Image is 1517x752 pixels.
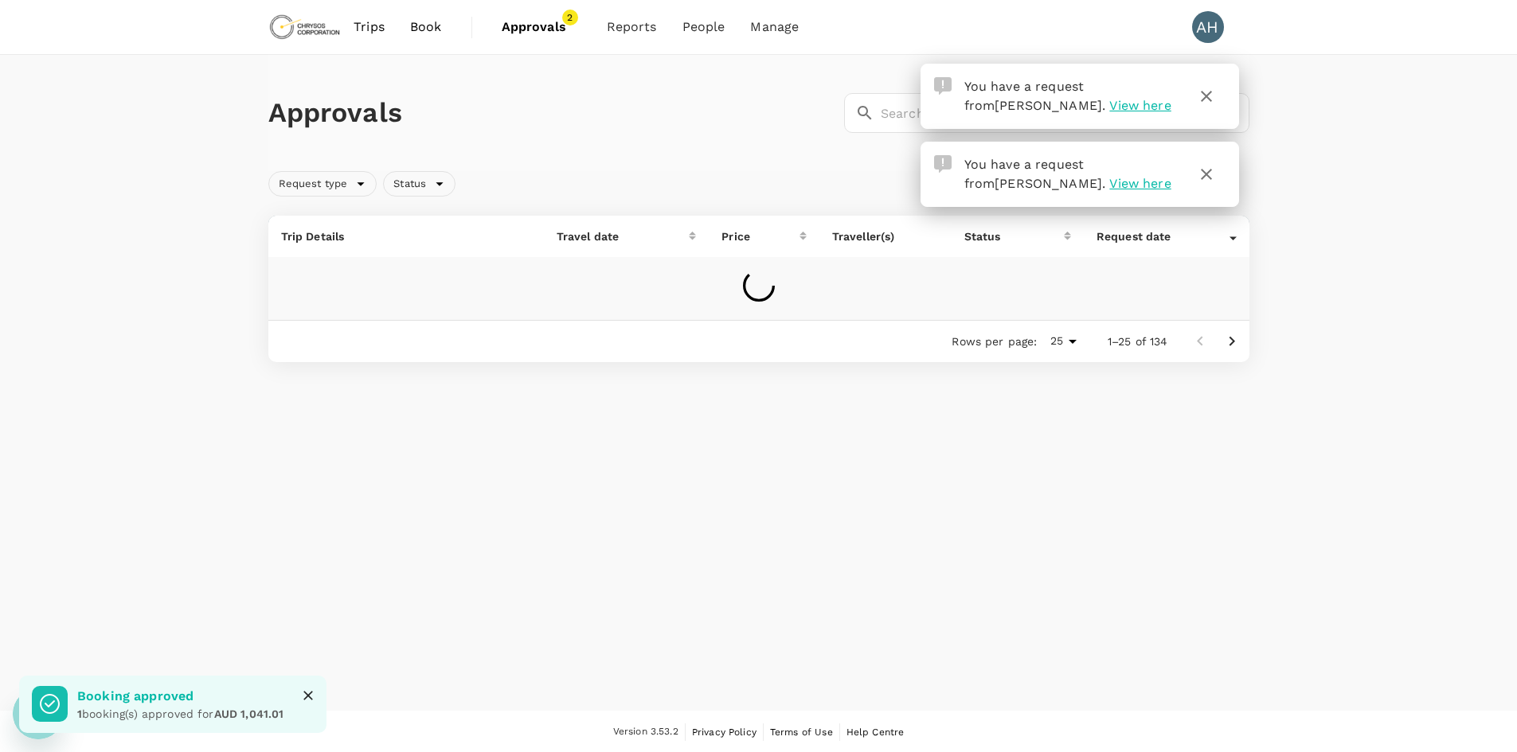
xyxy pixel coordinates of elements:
[881,93,1249,133] input: Search by travellers, trips, or destination
[214,707,284,720] span: AUD 1,041.01
[557,228,690,244] div: Travel date
[750,18,799,37] span: Manage
[846,723,905,741] a: Help Centre
[1192,11,1224,43] div: AH
[770,723,833,741] a: Terms of Use
[995,176,1102,191] span: [PERSON_NAME]
[846,727,905,738] span: Help Centre
[995,98,1102,113] span: [PERSON_NAME]
[1044,329,1082,353] div: 25
[562,10,578,25] span: 2
[384,177,436,192] span: Status
[1109,176,1171,191] span: View here
[268,171,377,197] div: Request type
[934,155,952,173] img: Approval Request
[1108,333,1168,349] p: 1–25 of 134
[964,79,1106,113] span: You have a request from .
[77,707,82,720] b: 1
[354,18,385,37] span: Trips
[721,228,799,244] div: Price
[1109,98,1171,113] span: View here
[383,171,455,197] div: Status
[268,10,342,45] img: Chrysos Corporation
[682,18,725,37] span: People
[281,228,531,244] p: Trip Details
[692,727,757,738] span: Privacy Policy
[296,684,320,707] button: Close
[410,18,442,37] span: Book
[770,727,833,738] span: Terms of Use
[934,77,952,95] img: Approval Request
[77,706,283,722] p: booking(s) approved for
[964,157,1106,191] span: You have a request from .
[692,723,757,741] a: Privacy Policy
[268,96,838,130] h1: Approvals
[952,333,1037,349] p: Rows per page:
[77,687,283,706] p: Booking approved
[1216,325,1248,357] button: Go to next page
[964,228,1064,244] div: Status
[832,228,939,244] p: Traveller(s)
[269,177,358,192] span: Request type
[607,18,657,37] span: Reports
[13,688,64,739] iframe: Button to launch messaging window
[613,724,678,740] span: Version 3.53.2
[1097,228,1230,244] div: Request date
[502,18,581,37] span: Approvals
